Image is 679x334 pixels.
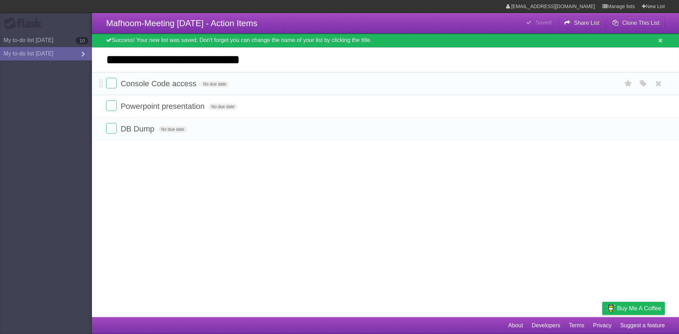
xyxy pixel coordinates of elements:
div: Flask [4,17,46,30]
span: Powerpoint presentation [121,102,206,111]
a: Developers [532,319,560,332]
span: No due date [200,81,229,87]
a: Terms [569,319,585,332]
b: 10 [76,37,88,44]
span: No due date [209,104,237,110]
button: Share List [558,17,605,29]
a: About [508,319,523,332]
label: Star task [622,78,635,89]
label: Done [106,123,117,134]
label: Done [106,100,117,111]
label: Done [106,78,117,88]
a: Suggest a feature [620,319,665,332]
a: Buy me a coffee [602,302,665,315]
button: Clone This List [607,17,665,29]
span: DB Dump [121,124,156,133]
b: Share List [574,20,599,26]
b: Saved [535,19,551,25]
div: Success! Your new list was saved. Don't forget you can change the name of your list by clicking t... [92,34,679,47]
b: Clone This List [622,20,660,26]
span: Mafhoom-Meeting [DATE] - Action Items [106,18,257,28]
img: Buy me a coffee [606,302,615,314]
span: No due date [158,126,187,133]
a: Privacy [593,319,611,332]
span: Console Code access [121,79,198,88]
span: Buy me a coffee [617,302,661,315]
